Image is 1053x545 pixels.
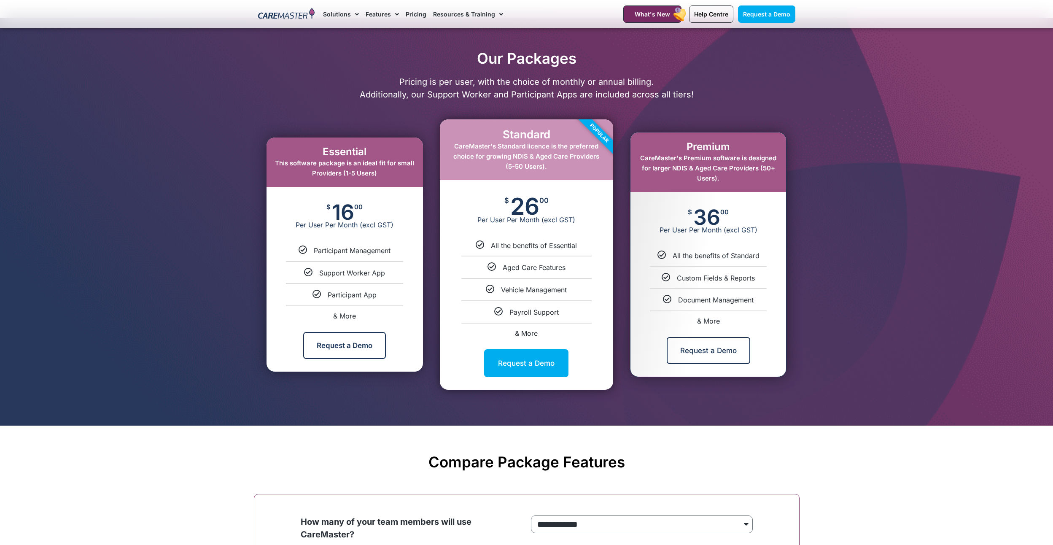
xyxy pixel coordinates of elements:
[354,204,363,210] span: 00
[694,11,728,18] span: Help Centre
[677,274,755,282] span: Custom Fields & Reports
[254,49,800,67] h2: Our Packages
[509,308,559,316] span: Payroll Support
[314,246,390,255] span: Participant Management
[689,5,733,23] a: Help Centre
[551,85,647,181] div: Popular
[319,269,385,277] span: Support Worker App
[275,159,414,177] span: This software package is an ideal fit for small Providers (1-5 Users)
[720,209,729,215] span: 00
[510,197,539,216] span: 26
[326,204,331,210] span: $
[667,337,750,364] a: Request a Demo
[275,146,415,158] h2: Essential
[693,209,720,226] span: 36
[258,8,315,21] img: CareMaster Logo
[678,296,754,304] span: Document Management
[539,197,549,204] span: 00
[254,76,800,101] p: Pricing is per user, with the choice of monthly or annual billing. Additionally, our Support Work...
[738,5,795,23] a: Request a Demo
[504,197,509,204] span: $
[743,11,790,18] span: Request a Demo
[515,329,538,337] span: & More
[640,154,776,182] span: CareMaster's Premium software is designed for larger NDIS & Aged Care Providers (50+ Users).
[440,216,613,224] span: Per User Per Month (excl GST)
[301,515,522,541] p: How many of your team members will use CareMaster?
[491,241,577,250] span: All the benefits of Essential
[531,515,753,537] form: price Form radio
[630,226,786,234] span: Per User Per Month (excl GST)
[484,349,568,377] a: Request a Demo
[332,204,354,221] span: 16
[623,5,681,23] a: What's New
[453,142,599,170] span: CareMaster's Standard licence is the preferred choice for growing NDIS & Aged Care Providers (5-5...
[328,291,377,299] span: Participant App
[267,221,423,229] span: Per User Per Month (excl GST)
[673,251,759,260] span: All the benefits of Standard
[639,141,778,153] h2: Premium
[688,209,692,215] span: $
[258,453,795,471] h2: Compare Package Features
[333,312,356,320] span: & More
[697,317,720,325] span: & More
[503,263,566,272] span: Aged Care Features
[448,128,605,141] h2: Standard
[501,286,567,294] span: Vehicle Management
[635,11,670,18] span: What's New
[303,332,386,359] a: Request a Demo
